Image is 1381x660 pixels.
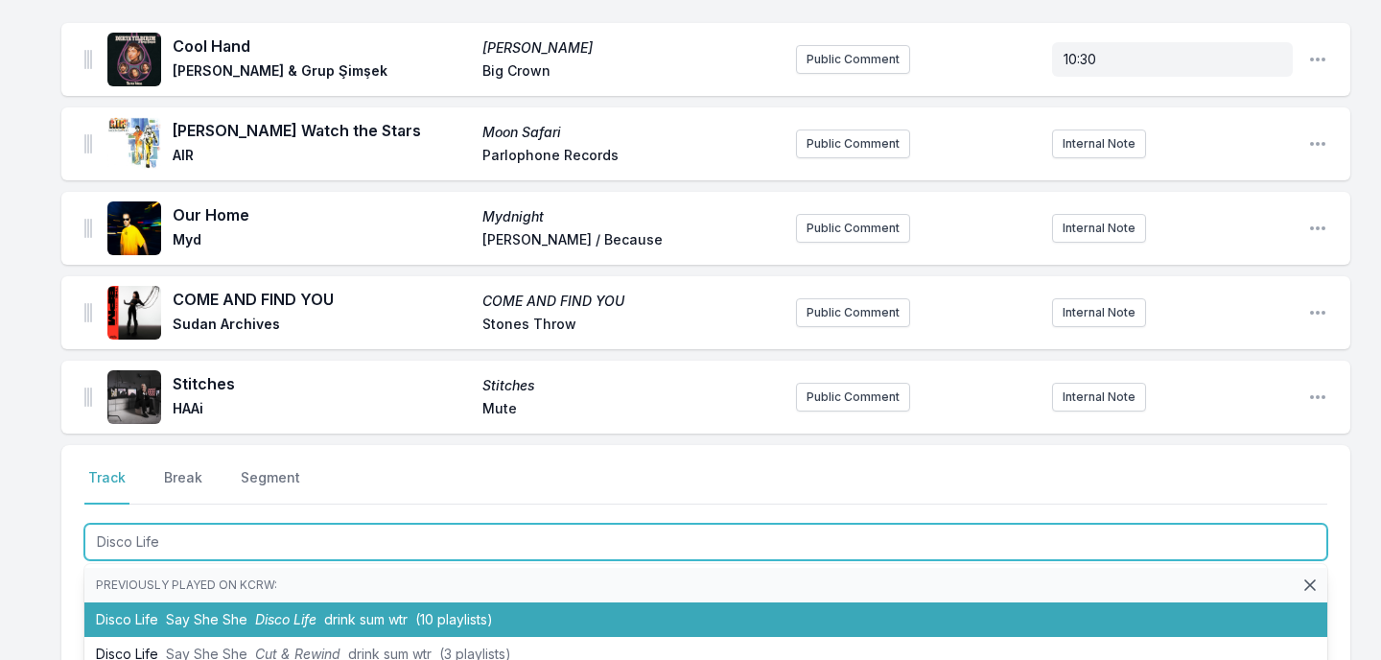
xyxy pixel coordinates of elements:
[796,298,910,327] button: Public Comment
[796,383,910,412] button: Public Comment
[107,370,161,424] img: Stitches
[415,611,493,627] span: (10 playlists)
[166,611,247,627] span: Say She She
[482,315,781,338] span: Stones Throw
[84,524,1327,560] input: Track Title
[1052,214,1146,243] button: Internal Note
[482,38,781,58] span: [PERSON_NAME]
[84,219,92,238] img: Drag Handle
[482,230,781,253] span: [PERSON_NAME] / Because
[1052,383,1146,412] button: Internal Note
[107,33,161,86] img: Yarin Yoksa
[482,123,781,142] span: Moon Safari
[160,468,206,505] button: Break
[482,207,781,226] span: Mydnight
[107,117,161,171] img: Moon Safari
[84,50,92,69] img: Drag Handle
[1052,130,1146,158] button: Internal Note
[1308,50,1327,69] button: Open playlist item options
[1308,219,1327,238] button: Open playlist item options
[1064,51,1096,67] span: 10:30
[84,303,92,322] img: Drag Handle
[255,611,316,627] span: Disco Life
[796,214,910,243] button: Public Comment
[173,399,471,422] span: HAAi
[173,203,471,226] span: Our Home
[482,61,781,84] span: Big Crown
[173,372,471,395] span: Stitches
[796,45,910,74] button: Public Comment
[107,286,161,340] img: COME AND FIND YOU
[173,61,471,84] span: [PERSON_NAME] & Grup Şimşek
[173,146,471,169] span: AIR
[107,201,161,255] img: Mydnight
[84,388,92,407] img: Drag Handle
[1308,388,1327,407] button: Open playlist item options
[173,315,471,338] span: Sudan Archives
[84,602,1327,637] li: Disco Life
[173,119,471,142] span: [PERSON_NAME] Watch the Stars
[482,146,781,169] span: Parlophone Records
[84,468,129,505] button: Track
[482,292,781,311] span: COME AND FIND YOU
[1308,134,1327,153] button: Open playlist item options
[482,376,781,395] span: Stitches
[237,468,304,505] button: Segment
[84,568,1327,602] li: Previously played on KCRW:
[1052,298,1146,327] button: Internal Note
[1308,303,1327,322] button: Open playlist item options
[84,134,92,153] img: Drag Handle
[482,399,781,422] span: Mute
[173,35,471,58] span: Cool Hand
[173,288,471,311] span: COME AND FIND YOU
[173,230,471,253] span: Myd
[796,130,910,158] button: Public Comment
[324,611,408,627] span: drink sum wtr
